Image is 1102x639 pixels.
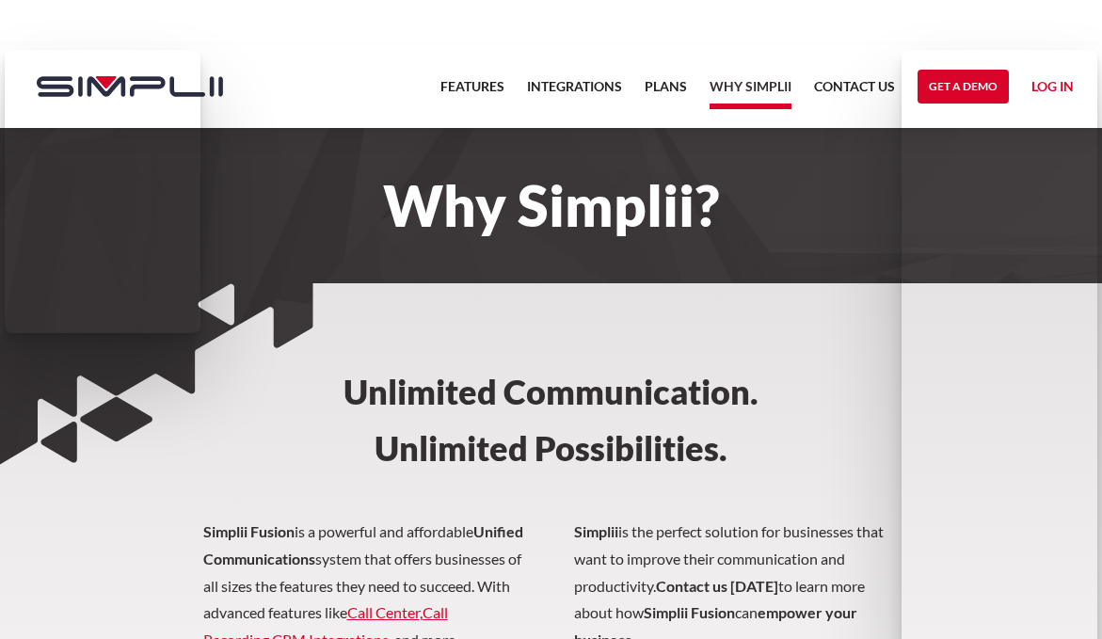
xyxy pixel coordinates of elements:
[347,603,420,621] a: Call Center
[203,522,295,540] strong: Simplii Fusion
[814,75,895,109] a: Contact US
[710,75,791,109] a: Why Simplii
[644,603,735,621] strong: Simplii Fusion
[574,522,618,540] strong: Simplii
[258,283,845,519] h3: Unlimited Communication. ‍ Unlimited Possibilities.
[440,75,504,109] a: Features
[18,184,1085,226] h1: Why Simplii?
[527,75,622,109] a: Integrations
[656,577,778,595] strong: Contact us [DATE]
[645,75,687,109] a: Plans
[203,522,523,567] strong: Unified Communications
